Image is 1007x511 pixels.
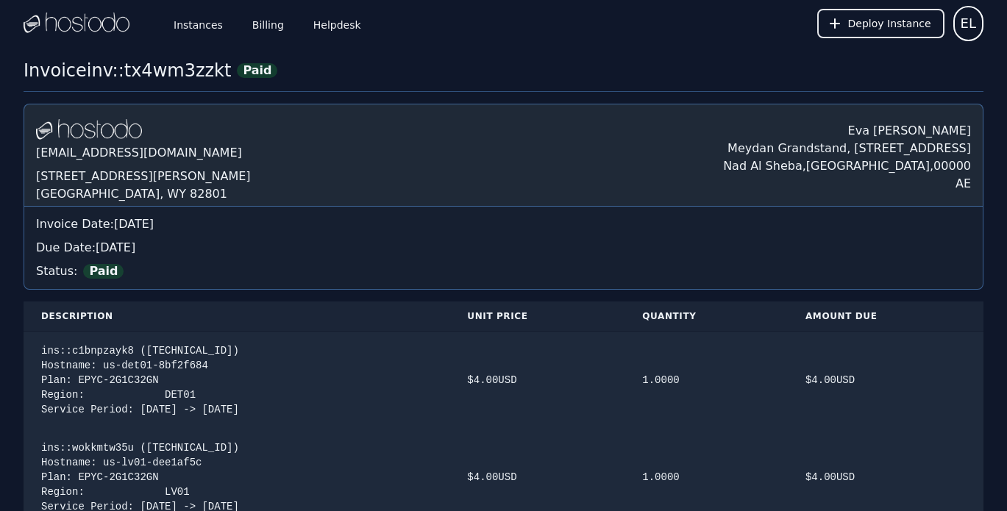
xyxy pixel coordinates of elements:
[805,470,966,485] div: $ 4.00 USD
[36,119,142,141] img: Logo
[805,373,966,387] div: $ 4.00 USD
[642,373,770,387] div: 1.0000
[723,140,971,157] div: Meydan Grandstand, [STREET_ADDRESS]
[36,239,971,257] div: Due Date: [DATE]
[36,185,251,203] div: [GEOGRAPHIC_DATA], WY 82801
[36,168,251,185] div: [STREET_ADDRESS][PERSON_NAME]
[467,373,607,387] div: $ 4.00 USD
[24,301,449,332] th: Description
[642,470,770,485] div: 1.0000
[24,12,129,35] img: Logo
[817,9,944,38] button: Deploy Instance
[723,175,971,193] div: AE
[848,16,931,31] span: Deploy Instance
[83,264,124,279] span: Paid
[36,257,971,280] div: Status:
[467,470,607,485] div: $ 4.00 USD
[625,301,788,332] th: Quantity
[723,157,971,175] div: Nad Al Sheba , [GEOGRAPHIC_DATA] , 00000
[953,6,983,41] button: User menu
[36,141,251,168] div: [EMAIL_ADDRESS][DOMAIN_NAME]
[41,343,432,417] div: ins::c1bnpzayk8 ([TECHNICAL_ID]) Hostname: us-det01-8bf2f684 Plan: EPYC-2G1C32GN Region: DET01 Se...
[24,59,231,82] div: Invoice inv::tx4wm3zzkt
[961,13,976,34] span: EL
[449,301,625,332] th: Unit Price
[237,63,277,78] span: Paid
[723,116,971,140] div: Eva [PERSON_NAME]
[788,301,983,332] th: Amount Due
[36,215,971,233] div: Invoice Date: [DATE]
